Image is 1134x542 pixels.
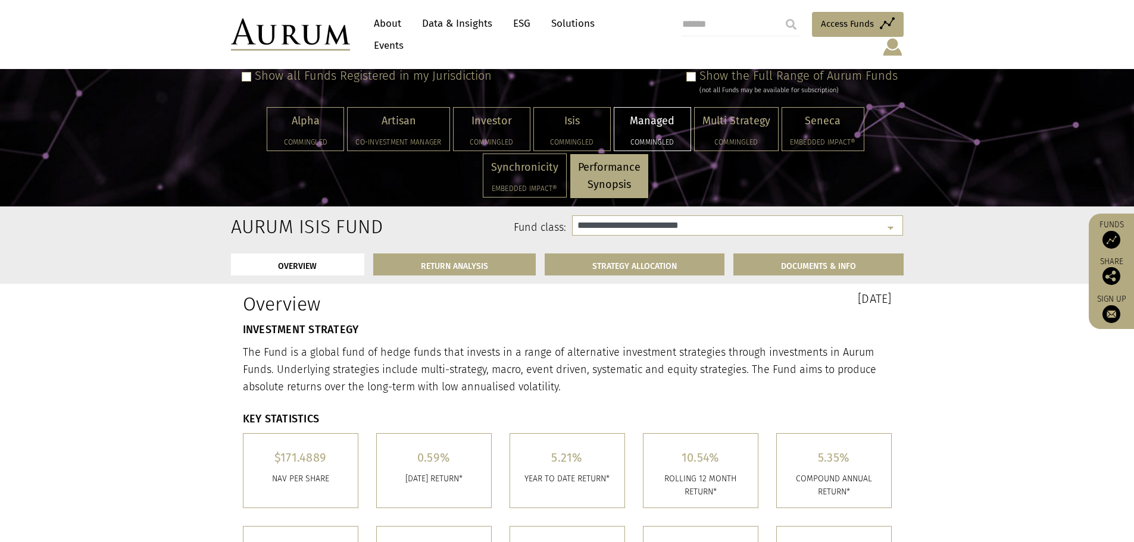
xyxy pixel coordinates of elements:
[519,472,616,485] p: YEAR TO DATE RETURN*
[545,12,601,35] a: Solutions
[231,215,328,238] h2: Aurum Isis Fund
[812,12,904,37] a: Access Funds
[786,452,882,463] h5: 5.35%
[576,293,892,305] h3: [DATE]
[368,35,404,57] a: Events
[243,323,359,336] strong: INVESTMENT STRATEGY
[461,139,522,146] h5: Commingled
[779,12,803,36] input: Submit
[355,112,441,130] p: Artisan
[1095,258,1128,285] div: Share
[821,17,874,31] span: Access Funds
[386,472,482,485] p: [DATE] RETURN*
[578,159,641,193] p: Performance Synopsis
[275,139,336,146] h5: Commingled
[1102,305,1120,323] img: Sign up to our newsletter
[1095,294,1128,323] a: Sign up
[786,472,882,499] p: COMPOUND ANNUAL RETURN*
[542,139,602,146] h5: Commingled
[275,112,336,130] p: Alpha
[386,452,482,463] h5: 0.59%
[702,139,770,146] h5: Commingled
[545,253,724,275] a: STRATEGY ALLOCATION
[491,159,558,176] p: Synchronicity
[790,112,856,130] p: Seneca
[243,293,558,315] h1: Overview
[252,472,349,485] p: Nav per share
[368,12,407,35] a: About
[461,112,522,130] p: Investor
[355,139,441,146] h5: Co-investment Manager
[491,185,558,192] h5: Embedded Impact®
[231,18,350,51] img: Aurum
[255,68,492,83] label: Show all Funds Registered in my Jurisdiction
[243,412,320,425] strong: KEY STATISTICS
[652,472,749,499] p: ROLLING 12 MONTH RETURN*
[699,68,898,83] label: Show the Full Range of Aurum Funds
[243,344,892,395] p: The Fund is a global fund of hedge funds that invests in a range of alternative investment strate...
[542,112,602,130] p: Isis
[790,139,856,146] h5: Embedded Impact®
[416,12,498,35] a: Data & Insights
[699,85,898,96] div: (not all Funds may be available for subscription)
[346,220,567,236] label: Fund class:
[1095,220,1128,249] a: Funds
[1102,231,1120,249] img: Access Funds
[252,452,349,463] h5: $171.4889
[882,37,904,57] img: account-icon.svg
[373,253,536,275] a: RETURN ANALYSIS
[1102,267,1120,285] img: Share this post
[733,253,904,275] a: DOCUMENTS & INFO
[622,139,683,146] h5: Commingled
[702,112,770,130] p: Multi Strategy
[507,12,536,35] a: ESG
[652,452,749,463] h5: 10.54%
[519,452,616,463] h5: 5.21%
[622,112,683,130] p: Managed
